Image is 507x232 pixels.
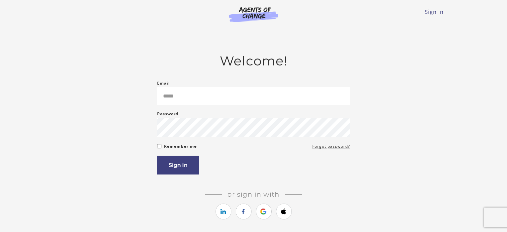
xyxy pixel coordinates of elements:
a: https://courses.thinkific.com/users/auth/apple?ss%5Breferral%5D=&ss%5Buser_return_to%5D=&ss%5Bvis... [276,204,292,219]
span: Or sign in with [222,190,285,198]
a: https://courses.thinkific.com/users/auth/google?ss%5Breferral%5D=&ss%5Buser_return_to%5D=&ss%5Bvi... [256,204,272,219]
button: Sign in [157,156,199,174]
a: Forgot password? [312,142,350,150]
img: Agents of Change Logo [222,7,285,22]
a: https://courses.thinkific.com/users/auth/linkedin?ss%5Breferral%5D=&ss%5Buser_return_to%5D=&ss%5B... [216,204,231,219]
label: Password [157,110,179,118]
label: Remember me [164,142,197,150]
a: https://courses.thinkific.com/users/auth/facebook?ss%5Breferral%5D=&ss%5Buser_return_to%5D=&ss%5B... [236,204,252,219]
a: Sign In [425,8,444,16]
label: Email [157,79,170,87]
h2: Welcome! [157,53,350,69]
